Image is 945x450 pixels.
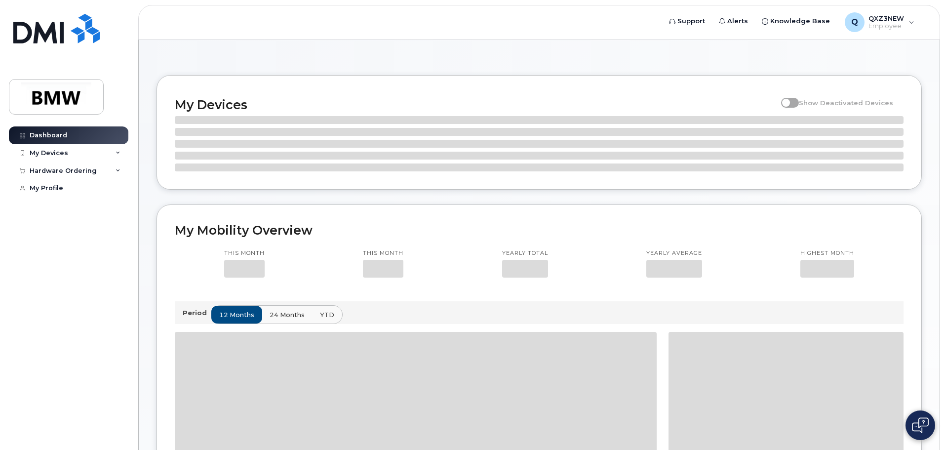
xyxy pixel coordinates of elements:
h2: My Mobility Overview [175,223,904,238]
input: Show Deactivated Devices [781,93,789,101]
p: This month [363,249,403,257]
p: Yearly total [502,249,548,257]
img: Open chat [912,417,929,433]
p: Period [183,308,211,318]
span: 24 months [270,310,305,320]
h2: My Devices [175,97,776,112]
span: YTD [320,310,334,320]
p: This month [224,249,265,257]
span: Show Deactivated Devices [799,99,893,107]
p: Yearly average [646,249,702,257]
p: Highest month [800,249,854,257]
